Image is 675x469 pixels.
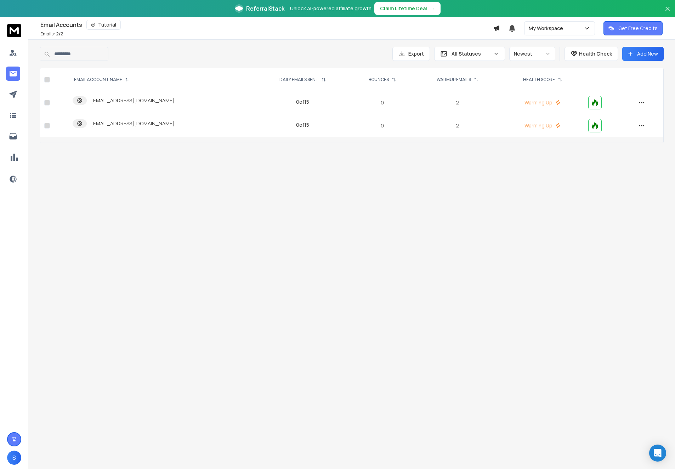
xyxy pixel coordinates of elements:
button: S [7,451,21,465]
button: Claim Lifetime Deal→ [374,2,441,15]
span: ReferralStack [246,4,284,13]
p: Warming Up [505,122,580,129]
p: 0 [354,99,410,106]
p: Warming Up [505,99,580,106]
p: All Statuses [452,50,490,57]
span: → [430,5,435,12]
p: Unlock AI-powered affiliate growth [290,5,371,12]
p: Get Free Credits [618,25,658,32]
button: Health Check [565,47,618,61]
p: WARMUP EMAILS [437,77,471,82]
p: [EMAIL_ADDRESS][DOMAIN_NAME] [91,97,175,104]
div: 0 of 15 [296,121,309,128]
p: 0 [354,122,410,129]
td: 2 [414,114,501,137]
button: Newest [509,47,555,61]
td: 2 [414,91,501,114]
span: 2 / 2 [56,31,63,37]
div: 0 of 15 [296,98,309,105]
p: My Workspace [529,25,566,32]
p: BOUNCES [369,77,389,82]
p: HEALTH SCORE [523,77,555,82]
button: Export [392,47,430,61]
button: Add New [622,47,664,61]
button: Close banner [663,4,672,21]
div: Email Accounts [40,20,493,30]
p: [EMAIL_ADDRESS][DOMAIN_NAME] [91,120,175,127]
p: Health Check [579,50,612,57]
button: Tutorial [86,20,121,30]
div: Open Intercom Messenger [649,445,666,462]
div: EMAIL ACCOUNT NAME [74,77,129,82]
p: Emails : [40,31,63,37]
p: DAILY EMAILS SENT [279,77,319,82]
button: Get Free Credits [603,21,663,35]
